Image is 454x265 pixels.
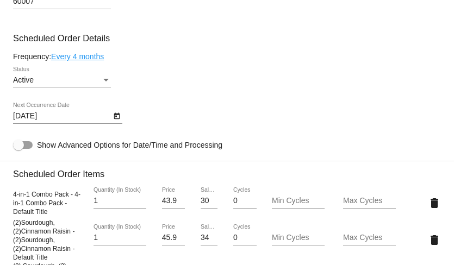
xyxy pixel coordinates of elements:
[233,234,257,242] input: Cycles
[94,234,146,242] input: Quantity (In Stock)
[13,219,74,261] span: (2)Sourdough,(2)Cinnamon Raisin - (2)Sourdough,(2)Cinnamon Raisin - Default Title
[37,140,222,150] span: Show Advanced Options for Date/Time and Processing
[162,234,185,242] input: Price
[272,234,325,242] input: Min Cycles
[13,52,441,61] div: Frequency:
[428,234,441,247] mat-icon: delete
[343,197,396,205] input: Max Cycles
[111,110,122,121] button: Open calendar
[13,76,111,85] mat-select: Status
[428,197,441,210] mat-icon: delete
[13,33,441,43] h3: Scheduled Order Details
[272,197,325,205] input: Min Cycles
[13,75,34,84] span: Active
[233,197,257,205] input: Cycles
[13,112,111,121] input: Next Occurrence Date
[201,197,217,205] input: Sale Price
[201,234,217,242] input: Sale Price
[13,161,441,179] h3: Scheduled Order Items
[13,191,80,216] span: 4-in-1 Combo Pack - 4-in-1 Combo Pack - Default Title
[51,52,104,61] a: Every 4 months
[343,234,396,242] input: Max Cycles
[162,197,185,205] input: Price
[94,197,146,205] input: Quantity (In Stock)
